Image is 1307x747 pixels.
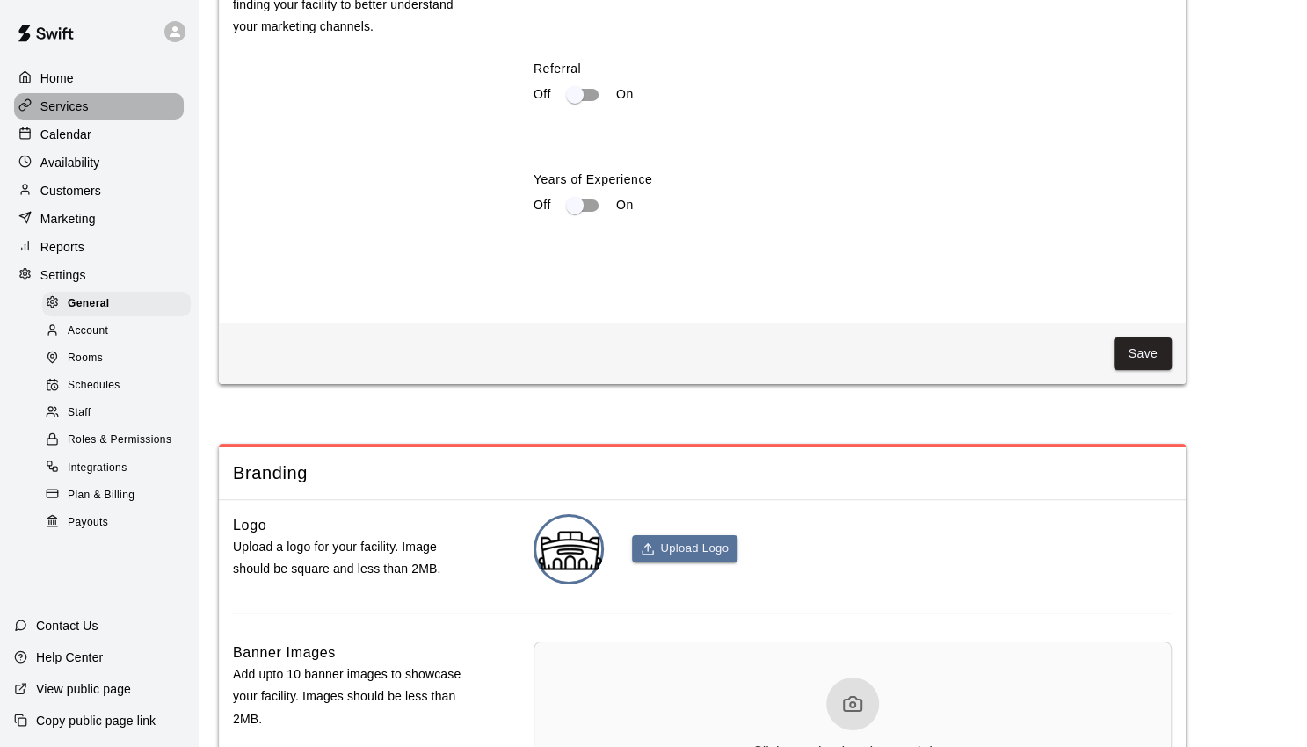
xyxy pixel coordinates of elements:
[233,664,477,730] p: Add upto 10 banner images to showcase your facility. Images should be less than 2MB.
[36,712,156,729] p: Copy public page link
[42,511,191,535] div: Payouts
[42,317,198,344] a: Account
[42,427,198,454] a: Roles & Permissions
[42,292,191,316] div: General
[14,149,184,176] a: Availability
[42,456,191,481] div: Integrations
[42,482,198,509] a: Plan & Billing
[36,649,103,666] p: Help Center
[42,345,198,373] a: Rooms
[14,93,184,120] a: Services
[68,350,103,367] span: Rooms
[40,238,84,256] p: Reports
[40,69,74,87] p: Home
[68,487,134,504] span: Plan & Billing
[233,536,477,580] p: Upload a logo for your facility. Image should be square and less than 2MB.
[534,85,551,104] p: Off
[14,262,184,288] a: Settings
[14,234,184,260] a: Reports
[534,60,1172,77] label: Referral
[36,617,98,635] p: Contact Us
[68,323,108,340] span: Account
[68,404,91,422] span: Staff
[68,377,120,395] span: Schedules
[1114,337,1172,370] button: Save
[42,400,198,427] a: Staff
[233,514,266,537] h6: Logo
[68,432,171,449] span: Roles & Permissions
[233,642,336,664] h6: Banner Images
[42,373,191,398] div: Schedules
[14,178,184,204] a: Customers
[534,170,1172,188] label: Years of Experience
[14,121,184,148] a: Calendar
[233,461,1172,485] span: Branding
[42,509,198,536] a: Payouts
[42,401,191,425] div: Staff
[36,680,131,698] p: View public page
[40,210,96,228] p: Marketing
[534,196,551,214] p: Off
[68,460,127,477] span: Integrations
[616,196,634,214] p: On
[616,85,634,104] p: On
[42,454,198,482] a: Integrations
[42,428,191,453] div: Roles & Permissions
[42,373,198,400] a: Schedules
[42,319,191,344] div: Account
[536,517,604,584] img: Grand Slam Baseball Development logo
[42,346,191,371] div: Rooms
[68,295,110,313] span: General
[40,126,91,143] p: Calendar
[14,65,184,91] a: Home
[68,514,108,532] span: Payouts
[42,290,198,317] a: General
[42,483,191,508] div: Plan & Billing
[40,154,100,171] p: Availability
[14,206,184,232] a: Marketing
[40,98,89,115] p: Services
[40,266,86,284] p: Settings
[40,182,101,199] p: Customers
[632,535,737,562] button: Upload Logo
